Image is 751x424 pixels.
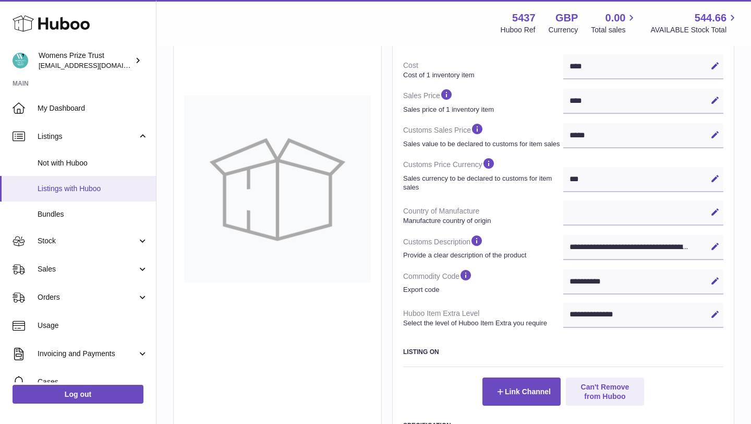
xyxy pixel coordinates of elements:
span: 0.00 [605,11,626,25]
span: Invoicing and Payments [38,349,137,359]
strong: 5437 [512,11,536,25]
span: 544.66 [695,11,726,25]
dt: Cost [403,56,563,84]
dt: Huboo Item Extra Level [403,304,563,332]
strong: Export code [403,285,561,295]
dt: Customs Price Currency [403,152,563,196]
strong: Provide a clear description of the product [403,251,561,260]
a: 544.66 AVAILABLE Stock Total [650,11,738,35]
h3: Listing On [403,348,723,356]
span: My Dashboard [38,103,148,113]
a: Log out [13,385,143,404]
strong: Sales value to be declared to customs for item sales [403,139,561,149]
img: no-photo-large.jpg [184,96,371,282]
span: Stock [38,236,137,246]
span: Bundles [38,209,148,219]
dt: Sales Price [403,84,563,118]
div: Womens Prize Trust [39,51,132,70]
dt: Customs Description [403,230,563,264]
button: Can't Remove from Huboo [566,378,644,406]
span: Sales [38,264,137,274]
dt: Commodity Code [403,264,563,299]
span: AVAILABLE Stock Total [650,25,738,35]
dt: Customs Sales Price [403,118,563,152]
dt: Country of Manufacture [403,202,563,229]
span: Not with Huboo [38,158,148,168]
strong: Select the level of Huboo Item Extra you require [403,319,561,328]
strong: Cost of 1 inventory item [403,70,561,80]
span: Listings with Huboo [38,184,148,194]
strong: GBP [555,11,578,25]
strong: Manufacture country of origin [403,216,561,226]
strong: Sales currency to be declared to customs for item sales [403,174,561,192]
button: Link Channel [482,378,561,406]
div: Huboo Ref [501,25,536,35]
span: [EMAIL_ADDRESS][DOMAIN_NAME] [39,61,153,69]
span: Orders [38,292,137,302]
a: 0.00 Total sales [591,11,637,35]
strong: Sales price of 1 inventory item [403,105,561,114]
span: Usage [38,321,148,331]
span: Total sales [591,25,637,35]
span: Cases [38,377,148,387]
span: Listings [38,132,137,142]
img: info@womensprizeforfiction.co.uk [13,53,28,68]
div: Currency [549,25,578,35]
